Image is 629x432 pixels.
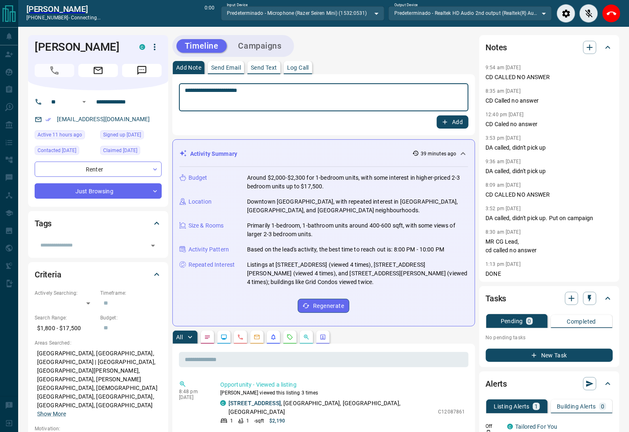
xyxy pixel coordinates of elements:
[247,245,444,254] p: Based on the lead's activity, the best time to reach out is: 8:00 PM - 10:00 PM
[437,115,468,129] button: Add
[287,65,309,70] p: Log Call
[251,65,277,70] p: Send Text
[486,182,521,188] p: 8:09 am [DATE]
[188,261,235,269] p: Repeated Interest
[103,146,137,155] span: Claimed [DATE]
[486,214,613,223] p: DA called, didn't pick up. Put on campaign
[220,389,465,397] p: [PERSON_NAME] viewed this listing 3 times
[100,314,162,322] p: Budget:
[528,318,531,324] p: 0
[557,4,575,23] div: Audio Settings
[100,130,162,142] div: Sun Dec 08 2024
[147,240,159,251] button: Open
[580,4,598,23] div: Unmute
[486,229,521,235] p: 8:30 am [DATE]
[486,289,613,308] div: Tasks
[486,167,613,176] p: DA called, didn't pick up
[254,334,260,340] svg: Emails
[486,159,521,164] p: 9:36 am [DATE]
[486,112,524,117] p: 12:40 pm [DATE]
[486,41,507,54] h2: Notes
[190,150,237,158] p: Activity Summary
[188,174,207,182] p: Budget
[71,15,101,21] span: connecting...
[567,319,596,324] p: Completed
[176,65,201,70] p: Add Note
[247,174,468,191] p: Around $2,000-$2,300 for 1-bedroom units, with some interest in higher-priced 2-3 bedroom units u...
[438,408,465,416] p: C12087861
[35,347,162,421] p: [GEOGRAPHIC_DATA], [GEOGRAPHIC_DATA], [GEOGRAPHIC_DATA] | [GEOGRAPHIC_DATA], [GEOGRAPHIC_DATA][PE...
[35,214,162,233] div: Tags
[486,374,613,394] div: Alerts
[35,130,96,142] div: Mon Sep 15 2025
[486,270,613,278] p: DONE
[557,404,596,409] p: Building Alerts
[79,97,89,107] button: Open
[486,38,613,57] div: Notes
[35,40,127,54] h1: [PERSON_NAME]
[507,424,513,430] div: condos.ca
[421,150,457,157] p: 39 minutes ago
[35,339,162,347] p: Areas Searched:
[486,237,613,255] p: MR CG Lead, cd called no answer
[486,331,613,344] p: No pending tasks
[35,64,74,77] span: Call
[35,146,96,157] div: Thu Sep 11 2025
[188,245,229,254] p: Activity Pattern
[535,404,538,409] p: 1
[486,120,613,129] p: CD Caled no answer
[100,146,162,157] div: Thu Jul 31 2025
[26,4,101,14] a: [PERSON_NAME]
[602,4,621,23] div: End Call
[103,131,141,139] span: Signed up [DATE]
[139,44,145,50] div: condos.ca
[486,206,521,211] p: 3:52 pm [DATE]
[229,400,281,406] a: [STREET_ADDRESS]
[486,349,613,362] button: New Task
[486,96,613,105] p: CD Called no answer
[35,289,96,297] p: Actively Searching:
[320,334,326,340] svg: Agent Actions
[230,417,233,425] p: 1
[287,334,293,340] svg: Requests
[177,39,227,53] button: Timeline
[501,318,523,324] p: Pending
[35,265,162,284] div: Criteria
[211,65,241,70] p: Send Email
[247,221,468,239] p: Primarily 1-bedroom, 1-bathroom units around 400-600 sqft, with some views of larger 2-3 bedroom ...
[179,389,208,394] p: 8:48 pm
[205,4,214,23] p: 0:00
[486,261,521,267] p: 1:13 pm [DATE]
[486,377,507,390] h2: Alerts
[176,334,183,340] p: All
[237,334,244,340] svg: Calls
[188,197,212,206] p: Location
[230,39,290,53] button: Campaigns
[221,6,384,20] div: Predeterminado - Microphone (Razer Seiren Mini) (1532:0531)
[179,394,208,400] p: [DATE]
[35,217,52,230] h2: Tags
[247,197,468,215] p: Downtown [GEOGRAPHIC_DATA], with repeated interest in [GEOGRAPHIC_DATA], [GEOGRAPHIC_DATA], and [...
[298,299,349,313] button: Regenerate
[516,423,558,430] a: Tailored For You
[486,190,613,199] p: CD CALLED NO ANSWER
[394,2,418,8] label: Output Device
[486,88,521,94] p: 8:35 am [DATE]
[486,73,613,82] p: CD CALLED NO ANSWER
[45,117,51,122] svg: Email Verified
[246,417,249,425] p: 1
[78,64,118,77] span: Email
[486,65,521,70] p: 9:54 am [DATE]
[220,380,465,389] p: Opportunity - Viewed a listing
[486,143,613,152] p: DA called, didn't pick up
[221,334,227,340] svg: Lead Browsing Activity
[270,334,277,340] svg: Listing Alerts
[486,135,521,141] p: 3:53 pm [DATE]
[37,410,66,418] button: Show More
[179,146,468,162] div: Activity Summary39 minutes ago
[204,334,211,340] svg: Notes
[35,162,162,177] div: Renter
[35,183,162,199] div: Just Browsing
[229,399,434,416] p: , [GEOGRAPHIC_DATA], [GEOGRAPHIC_DATA], [GEOGRAPHIC_DATA]
[57,116,150,122] a: [EMAIL_ADDRESS][DOMAIN_NAME]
